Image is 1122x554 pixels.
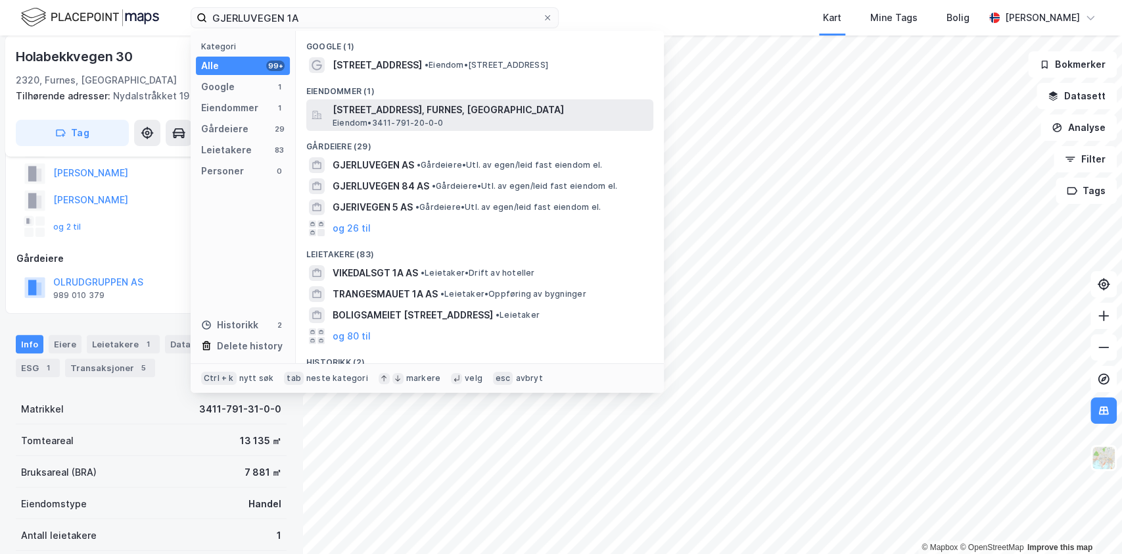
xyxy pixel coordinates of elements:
[165,335,214,353] div: Datasett
[870,10,918,26] div: Mine Tags
[65,359,155,377] div: Transaksjoner
[333,199,413,215] span: GJERIVEGEN 5 AS
[417,160,421,170] span: •
[421,268,425,278] span: •
[274,166,285,176] div: 0
[406,373,440,384] div: markere
[296,76,664,99] div: Eiendommer (1)
[21,496,87,512] div: Eiendomstype
[248,496,281,512] div: Handel
[296,131,664,155] div: Gårdeiere (29)
[16,90,113,101] span: Tilhørende adresser:
[277,528,281,543] div: 1
[41,361,55,374] div: 1
[274,103,285,113] div: 1
[21,528,97,543] div: Antall leietakere
[274,124,285,134] div: 29
[415,202,601,213] span: Gårdeiere • Utl. av egen/leid fast eiendom el.
[333,102,648,118] span: [STREET_ADDRESS], FURNES, [GEOGRAPHIC_DATA]
[1056,178,1117,204] button: Tags
[1037,83,1117,109] button: Datasett
[440,289,586,299] span: Leietaker • Oppføring av bygninger
[1028,51,1117,78] button: Bokmerker
[296,31,664,55] div: Google (1)
[141,338,154,351] div: 1
[333,178,429,194] span: GJERLUVEGEN 84 AS
[284,372,304,385] div: tab
[217,338,283,354] div: Delete history
[53,290,105,301] div: 989 010 379
[1027,543,1092,552] a: Improve this map
[333,57,422,73] span: [STREET_ADDRESS]
[201,317,258,333] div: Historikk
[16,359,60,377] div: ESG
[493,372,513,385] div: esc
[421,268,535,278] span: Leietaker • Drift av hoteller
[306,373,368,384] div: neste kategori
[16,72,177,88] div: 2320, Furnes, [GEOGRAPHIC_DATA]
[333,307,493,323] span: BOLIGSAMEIET [STREET_ADDRESS]
[432,181,617,191] span: Gårdeiere • Utl. av egen/leid fast eiendom el.
[960,543,1023,552] a: OpenStreetMap
[465,373,482,384] div: velg
[201,163,244,179] div: Personer
[137,361,150,374] div: 5
[333,157,414,173] span: GJERLUVEGEN AS
[201,100,258,116] div: Eiendommer
[333,265,418,281] span: VIKEDALSGT 1A AS
[201,41,290,51] div: Kategori
[1005,10,1080,26] div: [PERSON_NAME]
[21,433,74,449] div: Tomteareal
[1040,114,1117,141] button: Analyse
[87,335,160,353] div: Leietakere
[1091,445,1116,470] img: Z
[417,160,602,170] span: Gårdeiere • Utl. av egen/leid fast eiendom el.
[432,181,436,191] span: •
[425,60,429,70] span: •
[333,220,371,236] button: og 26 til
[240,433,281,449] div: 13 135 ㎡
[415,202,419,212] span: •
[922,543,958,552] a: Mapbox
[199,401,281,417] div: 3411-791-31-0-0
[16,251,286,266] div: Gårdeiere
[1054,146,1117,172] button: Filter
[274,145,285,155] div: 83
[16,335,43,353] div: Info
[201,142,252,158] div: Leietakere
[274,82,285,92] div: 1
[496,310,500,320] span: •
[266,61,285,71] div: 99+
[245,465,281,480] div: 7 881 ㎡
[21,465,97,480] div: Bruksareal (BRA)
[333,328,371,344] button: og 80 til
[21,401,64,417] div: Matrikkel
[333,118,444,128] span: Eiendom • 3411-791-20-0-0
[333,286,438,302] span: TRANGESMAUET 1A AS
[21,6,159,29] img: logo.f888ab2527a4732fd821a326f86c7f29.svg
[496,310,540,320] span: Leietaker
[296,239,664,263] div: Leietakere (83)
[440,289,444,299] span: •
[201,121,248,137] div: Gårdeiere
[16,120,129,146] button: Tag
[201,58,219,74] div: Alle
[1056,491,1122,554] iframe: Chat Widget
[16,88,276,104] div: Nydalstråkket 19
[49,335,82,353] div: Eiere
[274,320,285,330] div: 2
[425,60,548,70] span: Eiendom • [STREET_ADDRESS]
[947,10,970,26] div: Bolig
[515,373,542,384] div: avbryt
[1056,491,1122,554] div: Kontrollprogram for chat
[201,372,237,385] div: Ctrl + k
[201,79,235,95] div: Google
[239,373,274,384] div: nytt søk
[296,347,664,370] div: Historikk (2)
[16,46,135,67] div: Holabekkvegen 30
[823,10,841,26] div: Kart
[207,8,542,28] input: Søk på adresse, matrikkel, gårdeiere, leietakere eller personer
